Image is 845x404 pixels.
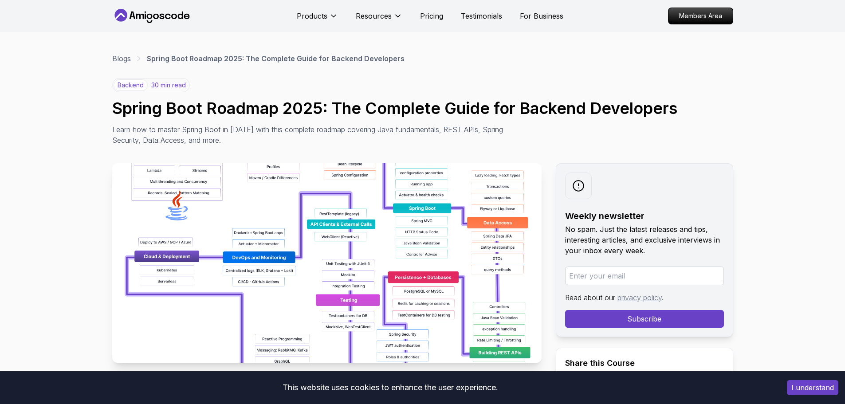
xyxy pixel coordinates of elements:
[565,292,724,303] p: Read about our .
[790,349,845,391] iframe: chat widget
[356,11,402,28] button: Resources
[112,163,542,363] img: Spring Boot Roadmap 2025: The Complete Guide for Backend Developers thumbnail
[151,81,186,90] p: 30 min read
[356,11,392,21] p: Resources
[112,99,733,117] h1: Spring Boot Roadmap 2025: The Complete Guide for Backend Developers
[297,11,338,28] button: Products
[565,224,724,256] p: No spam. Just the latest releases and tips, interesting articles, and exclusive interviews in you...
[617,293,662,302] a: privacy policy
[420,11,443,21] a: Pricing
[565,267,724,285] input: Enter your email
[114,79,148,91] p: backend
[297,11,327,21] p: Products
[112,124,510,145] p: Learn how to master Spring Boot in [DATE] with this complete roadmap covering Java fundamentals, ...
[565,210,724,222] h2: Weekly newsletter
[565,357,724,369] h2: Share this Course
[668,8,733,24] a: Members Area
[7,378,774,397] div: This website uses cookies to enhance the user experience.
[565,310,724,328] button: Subscribe
[787,380,838,395] button: Accept cookies
[147,53,405,64] p: Spring Boot Roadmap 2025: The Complete Guide for Backend Developers
[520,11,563,21] a: For Business
[461,11,502,21] a: Testimonials
[112,53,131,64] a: Blogs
